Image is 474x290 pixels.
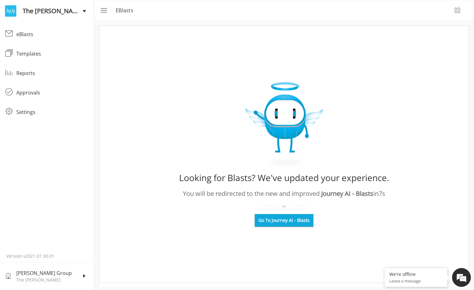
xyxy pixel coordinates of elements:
p: eBlasts [116,7,137,14]
img: expiry_Image [246,82,323,168]
p: Leave a message [389,278,443,284]
div: Looking for Blasts? We've updated your experience. [179,170,389,185]
div: eBlasts [16,30,89,38]
p: Version v2021.07.30.01 [6,253,88,259]
span: Journey AI - Blasts [321,189,373,198]
img: logo [5,5,16,17]
div: We're offline [389,271,443,277]
span: The [PERSON_NAME] Property Team [23,6,83,16]
div: Templates [16,50,89,57]
div: Settings [16,108,89,116]
div: Reports [16,69,89,77]
span: Go To Journey AI - Blasts [258,217,310,223]
button: Go To Journey AI - Blasts [255,214,313,227]
div: or [260,203,309,209]
div: Approvals [16,89,89,96]
div: You will be redirected to the new and improved in 7 s [183,189,385,198]
button: menu [96,3,111,18]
